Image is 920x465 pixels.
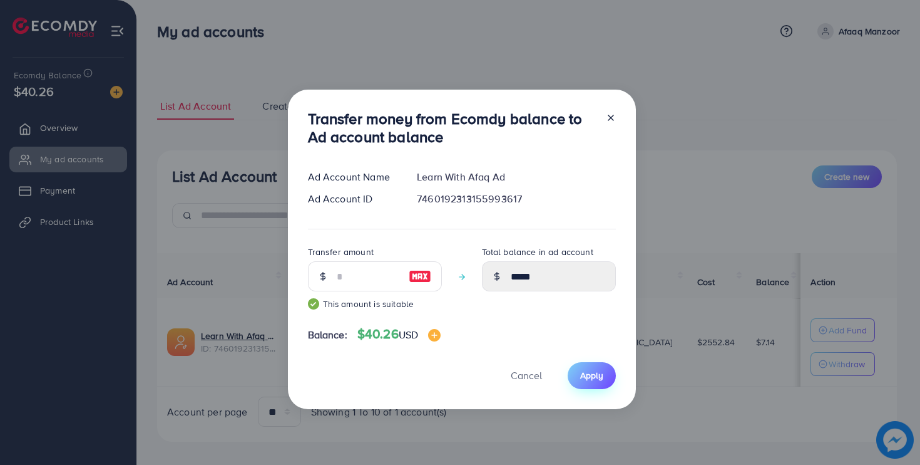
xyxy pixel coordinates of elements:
[568,362,616,389] button: Apply
[308,110,596,146] h3: Transfer money from Ecomdy balance to Ad account balance
[407,170,625,184] div: Learn With Afaq Ad
[298,170,407,184] div: Ad Account Name
[399,328,418,342] span: USD
[407,192,625,206] div: 7460192313155993617
[308,298,319,310] img: guide
[482,246,593,258] label: Total balance in ad account
[298,192,407,206] div: Ad Account ID
[511,368,542,382] span: Cancel
[580,369,603,382] span: Apply
[308,298,442,310] small: This amount is suitable
[409,269,431,284] img: image
[308,246,374,258] label: Transfer amount
[428,329,441,342] img: image
[308,328,347,342] span: Balance:
[357,327,441,342] h4: $40.26
[495,362,558,389] button: Cancel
